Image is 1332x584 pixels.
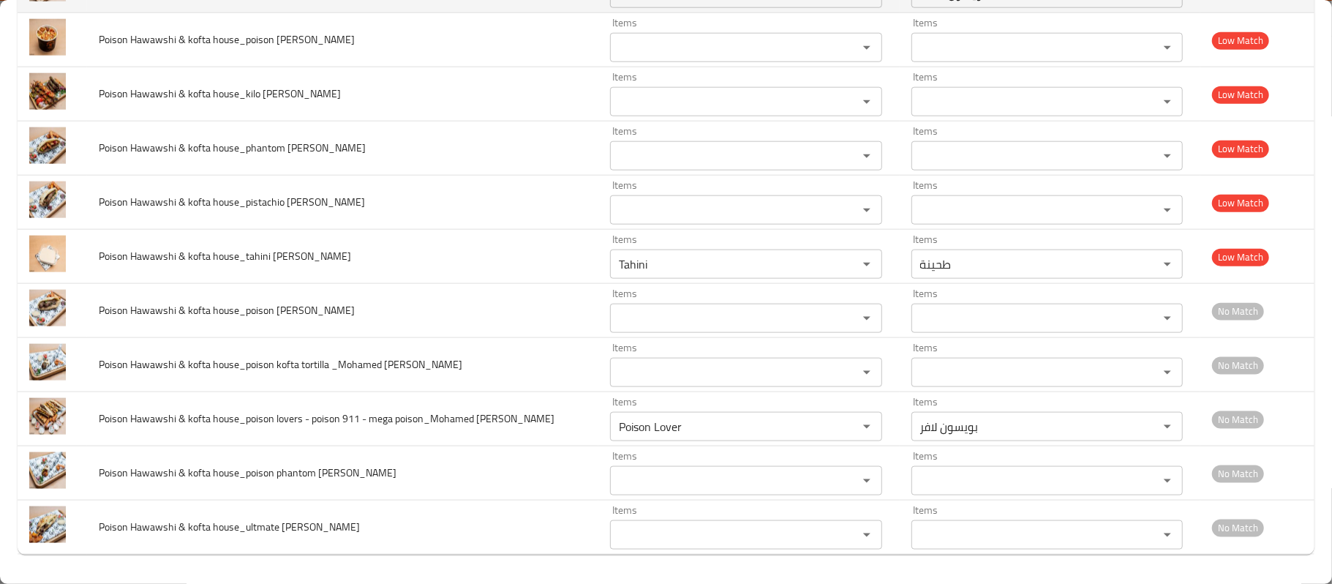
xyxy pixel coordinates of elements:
[857,91,877,112] button: Open
[1157,416,1178,437] button: Open
[29,344,66,381] img: Poison Hawawshi & kofta house_poison kofta tortilla _Mohamed Reda
[29,73,66,110] img: Poison Hawawshi & kofta house_kilo Mix_Mohamed Reda
[29,290,66,326] img: Poison Hawawshi & kofta house_poison kofta baladi_Mohamed Reda
[1212,411,1264,428] span: No Match
[1157,362,1178,383] button: Open
[29,452,66,489] img: Poison Hawawshi & kofta house_poison phantom shish tortilla_Mohamed Reda
[857,254,877,274] button: Open
[99,138,366,157] span: Poison Hawawshi & kofta house_phantom [PERSON_NAME]
[1157,525,1178,545] button: Open
[99,84,341,103] span: Poison Hawawshi & kofta house_kilo [PERSON_NAME]
[99,409,554,428] span: Poison Hawawshi & kofta house_poison lovers - poison 911 - mega poison_Mohamed [PERSON_NAME]
[1212,249,1269,266] span: Low Match
[1212,32,1269,49] span: Low Match
[29,19,66,56] img: Poison Hawawshi & kofta house_poison shish fries_Mohamed Reda
[99,463,396,482] span: Poison Hawawshi & kofta house_poison phantom [PERSON_NAME]
[1157,37,1178,58] button: Open
[29,398,66,435] img: Poison Hawawshi & kofta house_poison lovers - poison 911 - mega poison_Mohamed Reda
[1157,254,1178,274] button: Open
[1212,520,1264,536] span: No Match
[1212,195,1269,211] span: Low Match
[1212,357,1264,374] span: No Match
[99,517,360,536] span: Poison Hawawshi & kofta house_ultmate [PERSON_NAME]
[1212,465,1264,482] span: No Match
[857,308,877,329] button: Open
[1157,146,1178,166] button: Open
[29,127,66,164] img: Poison Hawawshi & kofta house_phantom shish baladi_Mohamed Reda
[857,525,877,545] button: Open
[99,30,355,49] span: Poison Hawawshi & kofta house_poison [PERSON_NAME]
[857,37,877,58] button: Open
[99,355,462,374] span: Poison Hawawshi & kofta house_poison kofta tortilla _Mohamed [PERSON_NAME]
[1157,471,1178,491] button: Open
[29,181,66,218] img: Poison Hawawshi & kofta house_pistachio kofta baladi_Mohamed Reda
[1212,141,1269,157] span: Low Match
[1212,86,1269,103] span: Low Match
[1157,91,1178,112] button: Open
[29,236,66,272] img: Poison Hawawshi & kofta house_tahini sauce_Mohamed Reda
[1157,200,1178,220] button: Open
[857,416,877,437] button: Open
[857,200,877,220] button: Open
[29,506,66,543] img: Poison Hawawshi & kofta house_ultmate kofta baladi_Mohamed Reda
[1212,303,1264,320] span: No Match
[99,192,365,211] span: Poison Hawawshi & kofta house_pistachio [PERSON_NAME]
[857,471,877,491] button: Open
[99,247,351,266] span: Poison Hawawshi & kofta house_tahini [PERSON_NAME]
[857,146,877,166] button: Open
[857,362,877,383] button: Open
[99,301,355,320] span: Poison Hawawshi & kofta house_poison [PERSON_NAME]
[1157,308,1178,329] button: Open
